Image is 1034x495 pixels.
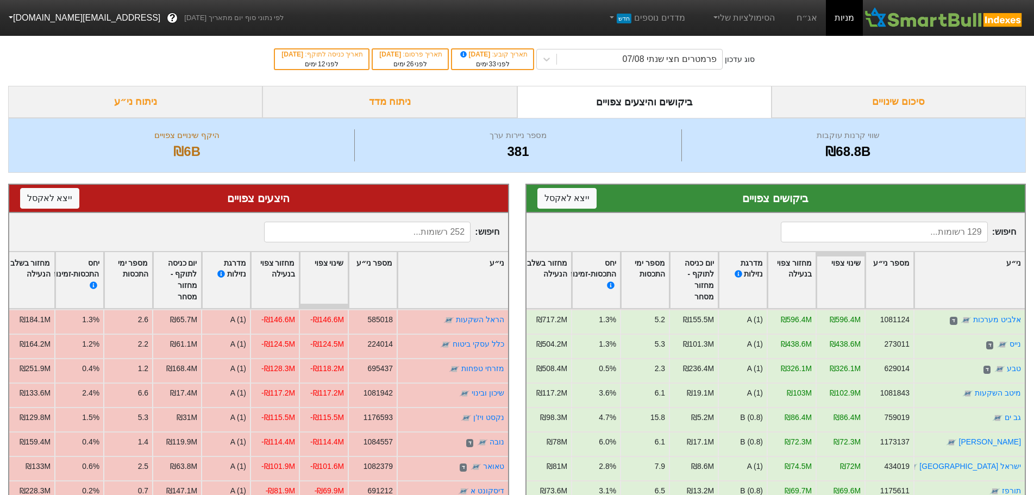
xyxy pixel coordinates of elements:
[617,14,631,23] span: חדש
[261,461,294,472] div: -₪101.9M
[1010,340,1021,348] a: נייס
[946,437,957,448] img: tase link
[20,188,79,209] button: ייצא לאקסל
[477,437,487,448] img: tase link
[466,439,473,448] span: ד
[367,314,392,325] div: 585018
[599,412,616,423] div: 4.7%
[261,339,294,350] div: -₪124.5M
[747,339,763,350] div: A (1)
[489,60,496,68] span: 33
[82,436,99,448] div: 0.4%
[994,364,1005,374] img: tase link
[280,59,363,69] div: לפני ימים
[367,339,392,350] div: 224014
[318,60,325,68] span: 12
[885,412,910,423] div: 759019
[456,315,504,324] a: הראל השקעות
[8,86,262,118] div: ניתוח ני״ע
[834,412,861,423] div: ₪86.4M
[880,436,910,448] div: 1173137
[768,252,816,309] div: Toggle SortBy
[459,51,492,58] span: [DATE]
[363,436,392,448] div: 1084557
[19,363,50,374] div: ₪251.9M
[817,252,864,309] div: Toggle SortBy
[723,258,763,303] div: מדרגת נזילות
[650,412,665,423] div: 15.8
[82,363,99,374] div: 0.4%
[261,314,294,325] div: -₪146.6M
[363,387,392,399] div: 1081942
[719,252,767,309] div: Toggle SortBy
[747,363,763,374] div: A (1)
[973,315,1021,324] a: אלביט מערכות
[536,339,567,350] div: ₪504.2M
[104,252,152,309] div: Toggle SortBy
[19,387,50,399] div: ₪133.6M
[310,363,343,374] div: -₪118.2M
[840,461,861,472] div: ₪72M
[82,387,99,399] div: 2.4%
[19,436,50,448] div: ₪159.4M
[7,252,54,309] div: Toggle SortBy
[992,412,1003,423] img: tase link
[781,339,812,350] div: ₪438.6M
[82,412,99,423] div: 1.5%
[785,436,812,448] div: ₪72.3M
[997,339,1008,350] img: tase link
[261,363,294,374] div: -₪128.3M
[547,461,567,472] div: ₪81M
[206,258,246,303] div: מדרגת נזילות
[448,364,459,374] img: tase link
[310,339,343,350] div: -₪124.5M
[176,412,197,423] div: ₪31M
[166,436,197,448] div: ₪119.9M
[82,461,99,472] div: 0.6%
[707,7,780,29] a: הסימולציות שלי
[153,252,201,309] div: Toggle SortBy
[691,412,714,423] div: ₪5.2M
[137,412,148,423] div: 5.3
[885,363,910,374] div: 629014
[170,461,197,472] div: ₪63.8M
[367,363,392,374] div: 695437
[536,387,567,399] div: ₪117.2M
[443,315,454,325] img: tase link
[82,339,99,350] div: 1.2%
[280,49,363,59] div: תאריך כניסה לתוקף :
[983,366,991,374] span: ד
[230,461,246,472] div: A (1)
[830,363,861,374] div: ₪326.1M
[471,486,504,495] a: דיסקונט א
[137,339,148,350] div: 2.2
[51,258,99,303] div: יחס התכסות-זמינות
[310,412,343,423] div: -₪115.5M
[184,12,284,23] span: לפי נתוני סוף יום מתאריך [DATE]
[137,436,148,448] div: 1.4
[261,387,294,399] div: -₪117.2M
[19,314,50,325] div: ₪184.1M
[785,412,812,423] div: ₪86.4M
[959,437,1021,446] a: [PERSON_NAME]
[685,129,1012,142] div: שווי קרנות עוקבות
[747,387,763,399] div: A (1)
[20,190,497,206] div: היצעים צפויים
[281,51,305,58] span: [DATE]
[599,363,616,374] div: 0.5%
[599,461,616,472] div: 2.8%
[310,461,343,472] div: -₪101.6M
[866,252,913,309] div: Toggle SortBy
[22,129,352,142] div: היקף שינויים צפויים
[962,388,973,399] img: tase link
[740,412,763,423] div: B (0.8)
[230,436,246,448] div: A (1)
[834,436,861,448] div: ₪72.3M
[310,387,343,399] div: -₪117.2M
[358,129,678,142] div: מספר ניירות ערך
[670,252,718,309] div: Toggle SortBy
[379,51,403,58] span: [DATE]
[230,363,246,374] div: A (1)
[687,387,714,399] div: ₪19.1M
[483,462,504,471] a: טאואר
